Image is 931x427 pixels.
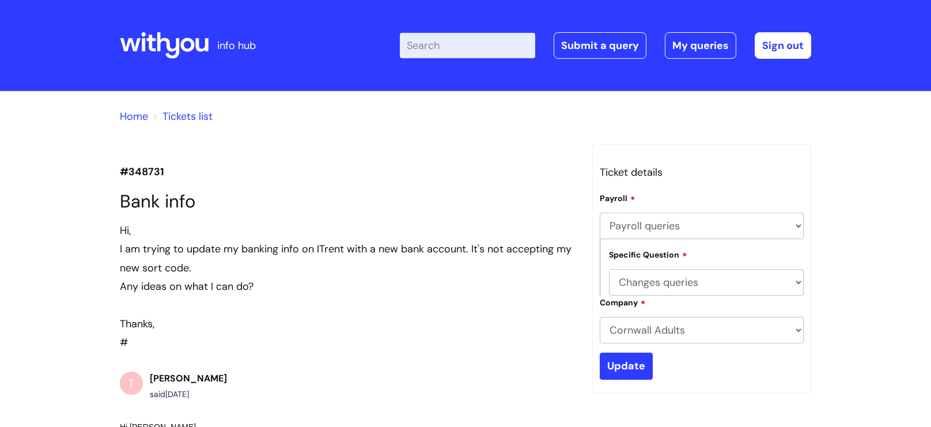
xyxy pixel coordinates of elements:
[150,387,227,402] div: said
[120,191,575,212] h1: Bank info
[400,33,535,58] input: Search
[400,32,811,59] div: | -
[609,248,687,260] label: Specific Question
[120,372,143,395] div: T
[217,36,256,55] p: info hub
[120,315,575,333] div: Thanks,
[120,221,575,240] div: Hi,
[120,107,148,126] li: Solution home
[120,240,575,277] div: I am trying to update my banking info on ITrent with a new bank account. It's not accepting my ne...
[600,296,646,308] label: Company
[120,277,575,296] div: Any ideas on what I can do?
[165,389,189,399] span: Wed, 10 Sep, 2025 at 1:23 PM
[600,353,653,379] input: Update
[162,109,213,123] a: Tickets list
[755,32,811,59] a: Sign out
[120,109,148,123] a: Home
[554,32,646,59] a: Submit a query
[120,163,575,181] p: #348731
[150,372,227,384] b: [PERSON_NAME]
[120,221,575,352] div: #
[665,32,736,59] a: My queries
[600,192,635,203] label: Payroll
[151,107,213,126] li: Tickets list
[600,163,804,182] h3: Ticket details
